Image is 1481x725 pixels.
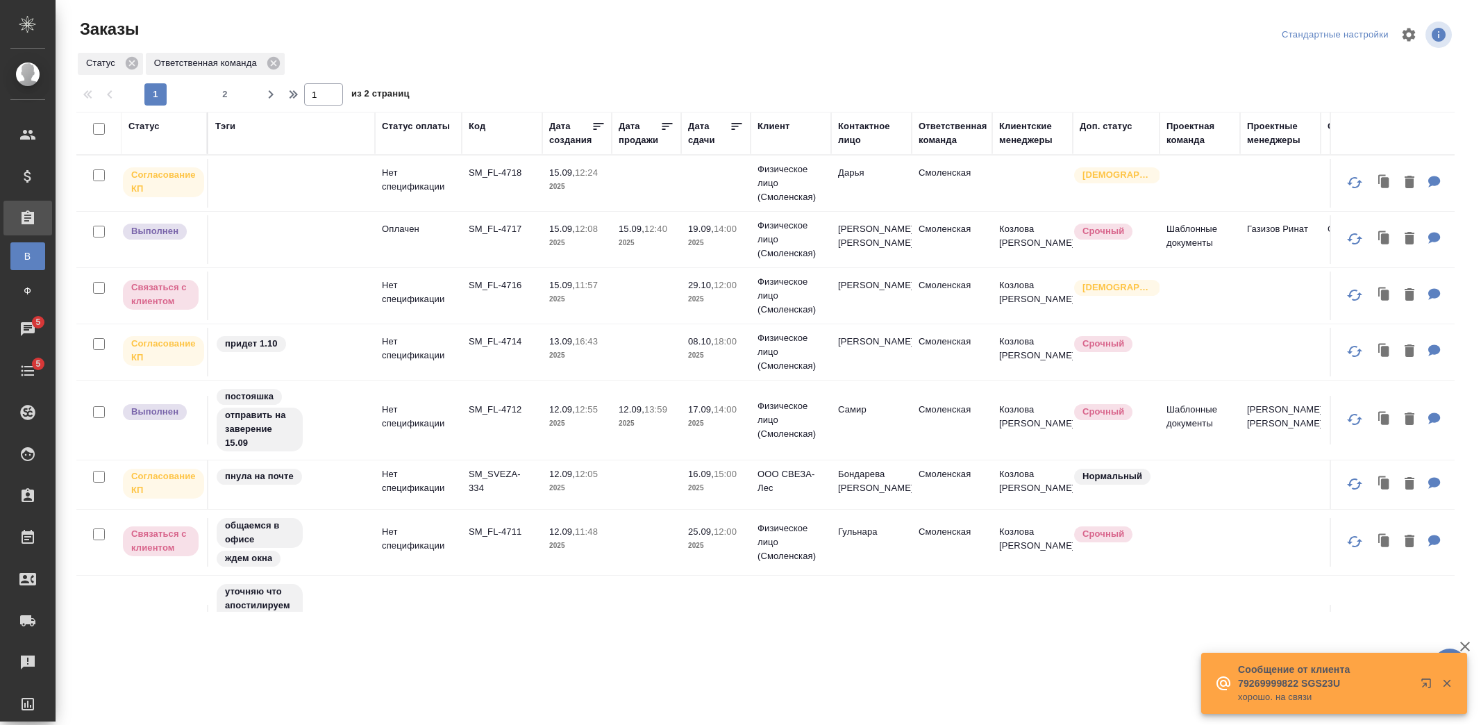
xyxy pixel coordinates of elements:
[992,328,1073,376] td: Козлова [PERSON_NAME]
[831,159,912,208] td: Дарья
[1238,662,1412,690] p: Сообщение от клиента 79269999822 SGS23U
[758,522,824,563] p: Физическое лицо (Смоленская)
[1398,169,1421,197] button: Удалить
[131,168,196,196] p: Согласование КП
[146,53,285,75] div: Ответственная команда
[1082,224,1124,238] p: Срочный
[688,292,744,306] p: 2025
[1371,528,1398,556] button: Клонировать
[1238,690,1412,704] p: хорошо. на связи
[549,119,592,147] div: Дата создания
[375,215,462,264] td: Оплачен
[225,551,272,565] p: ждем окна
[469,403,535,417] p: SM_FL-4712
[549,417,605,431] p: 2025
[758,119,789,133] div: Клиент
[215,119,235,133] div: Тэги
[225,337,278,351] p: придет 1.10
[758,399,824,441] p: Физическое лицо (Смоленская)
[1082,281,1152,294] p: [DEMOGRAPHIC_DATA]
[375,460,462,509] td: Нет спецификации
[575,526,598,537] p: 11:48
[1432,649,1467,683] button: 🙏
[575,404,598,415] p: 12:55
[714,280,737,290] p: 12:00
[1421,337,1448,366] button: Для КМ: от КВ: апостиль на СОР и справку об отсутствии брака + перевод рус-англ с НЗ; СОР старого...
[619,236,674,250] p: 2025
[1080,119,1132,133] div: Доп. статус
[1398,337,1421,366] button: Удалить
[215,387,368,453] div: постояшка, отправить на заверение 15.09
[27,357,49,371] span: 5
[1371,470,1398,499] button: Клонировать
[1421,281,1448,310] button: Для КМ: от КВ легализацию диплома с приложением для ОАЭ перевод на арабский ему видимо нужен буде...
[688,526,714,537] p: 25.09,
[215,583,368,676] div: уточняю что апостилируем и переводим у дочки, копии подать на апостиль
[549,481,605,495] p: 2025
[831,396,912,444] td: Самир
[831,328,912,376] td: [PERSON_NAME]
[575,336,598,347] p: 16:43
[549,469,575,479] p: 12.09,
[469,222,535,236] p: SM_FL-4717
[912,396,992,444] td: Смоленская
[912,215,992,264] td: Смоленская
[831,272,912,320] td: [PERSON_NAME]
[549,404,575,415] p: 12.09,
[1278,24,1392,46] div: split button
[831,215,912,264] td: [PERSON_NAME] [PERSON_NAME]
[688,539,744,553] p: 2025
[1073,403,1153,422] div: Выставляется автоматически, если на указанный объем услуг необходимо больше времени в стандартном...
[10,277,45,305] a: Ф
[575,167,598,178] p: 12:24
[1240,396,1321,444] td: [PERSON_NAME] [PERSON_NAME]
[549,539,605,553] p: 2025
[714,404,737,415] p: 14:00
[1398,528,1421,556] button: Удалить
[644,224,667,234] p: 12:40
[688,224,714,234] p: 19.09,
[1321,215,1401,264] td: Сайт Трактат
[375,328,462,376] td: Нет спецификации
[122,222,200,241] div: Выставляет ПМ после сдачи и проведения начислений. Последний этап для ПМа
[469,525,535,539] p: SM_FL-4711
[469,119,485,133] div: Код
[1338,335,1371,368] button: Обновить
[469,278,535,292] p: SM_FL-4716
[214,83,236,106] button: 2
[1421,225,1448,253] button: Для КМ: срочный апостиль на справку о несуд, затем ее перевести на англ и заверить
[1247,119,1314,147] div: Проектные менеджеры
[714,469,737,479] p: 15:00
[225,519,294,547] p: общаемся в офисе
[992,460,1073,509] td: Козлова [PERSON_NAME]
[549,236,605,250] p: 2025
[131,405,178,419] p: Выполнен
[375,605,462,653] td: Оплачен
[1160,605,1240,653] td: Смоленская
[1425,22,1455,48] span: Посмотреть информацию
[644,404,667,415] p: 13:59
[688,336,714,347] p: 08.10,
[758,467,824,495] p: ООО СВЕЗА-Лес
[1082,168,1152,182] p: [DEMOGRAPHIC_DATA]
[1166,119,1233,147] div: Проектная команда
[351,85,410,106] span: из 2 страниц
[619,224,644,234] p: 15.09,
[469,335,535,349] p: SM_FL-4714
[992,215,1073,264] td: Козлова [PERSON_NAME]
[688,280,714,290] p: 29.10,
[1160,215,1240,264] td: Шаблонные документы
[688,119,730,147] div: Дата сдачи
[1371,281,1398,310] button: Клонировать
[382,119,450,133] div: Статус оплаты
[1082,527,1124,541] p: Срочный
[758,162,824,204] p: Физическое лицо (Смоленская)
[992,518,1073,567] td: Козлова [PERSON_NAME]
[1338,278,1371,312] button: Обновить
[1371,337,1398,366] button: Клонировать
[1321,605,1401,653] td: Яндекс.Касса
[714,224,737,234] p: 14:00
[1160,396,1240,444] td: Шаблонные документы
[131,527,190,555] p: Связаться с клиентом
[549,526,575,537] p: 12.09,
